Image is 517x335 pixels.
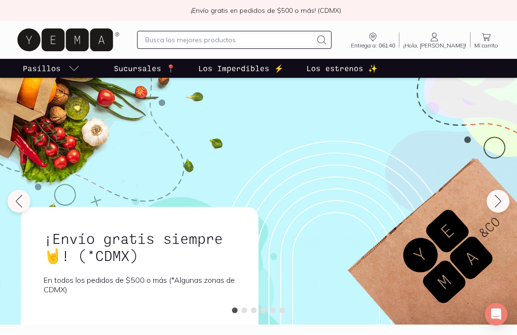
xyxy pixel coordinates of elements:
[403,43,466,48] span: ¡Hola, [PERSON_NAME]!
[112,59,177,78] a: Sucursales 📍
[305,59,379,78] a: Los estrenos ✨
[306,63,378,74] p: Los estrenos ✨
[145,34,312,46] input: Busca los mejores productos
[176,6,185,15] img: check
[474,43,498,48] span: Mi carrito
[198,63,284,74] p: Los Imperdibles ⚡️
[44,230,236,264] h1: ¡Envío gratis siempre🤘! (*CDMX)
[471,31,502,48] a: Mi carrito
[485,303,508,326] div: Open Intercom Messenger
[196,59,286,78] a: Los Imperdibles ⚡️
[191,6,341,15] p: ¡Envío gratis en pedidos de $500 o más! (CDMX)
[399,31,470,48] a: ¡Hola, [PERSON_NAME]!
[23,63,61,74] p: Pasillos
[351,43,395,48] span: Entrega a: 06140
[44,275,236,294] p: En todos los pedidos de $500 o más (*Algunas zonas de CDMX)
[21,59,82,78] a: pasillo-todos-link
[114,63,175,74] p: Sucursales 📍
[347,31,399,48] a: Entrega a: 06140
